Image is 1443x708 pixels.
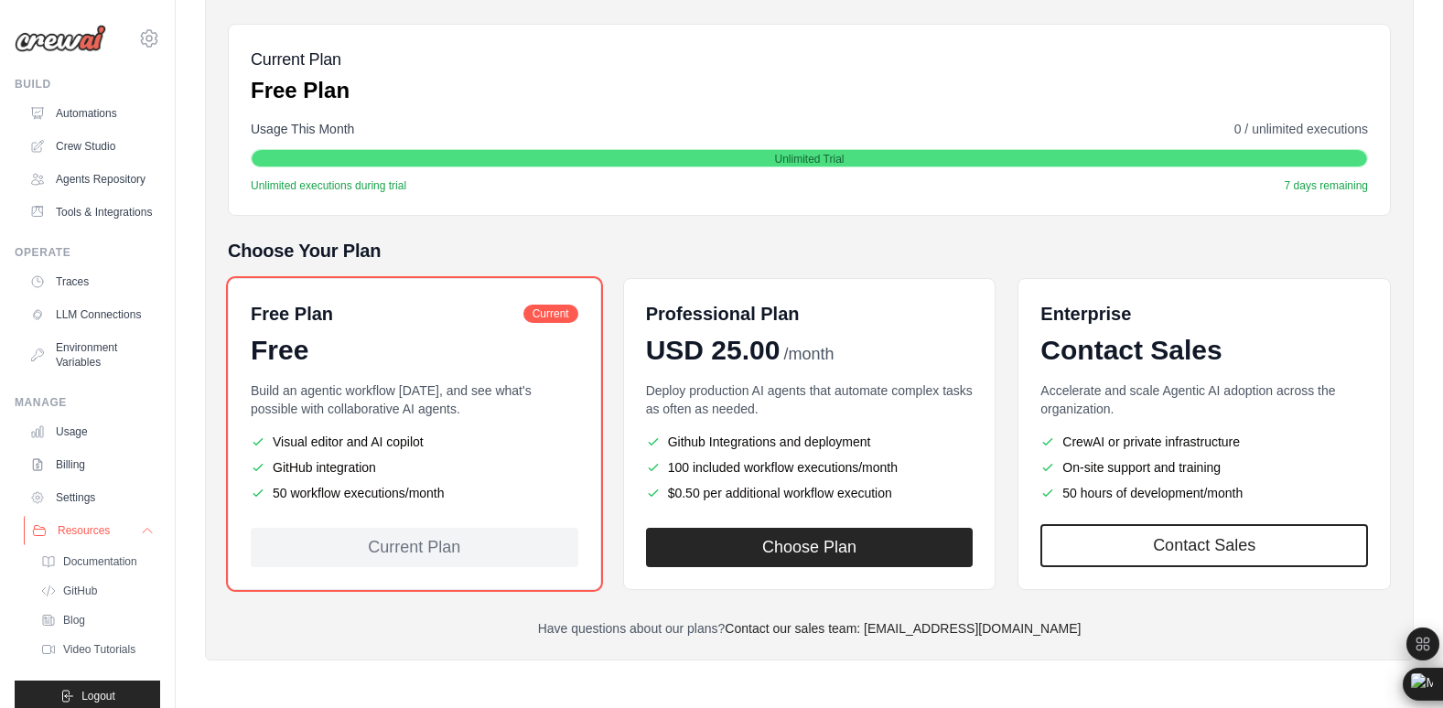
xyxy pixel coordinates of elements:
li: 50 hours of development/month [1040,484,1368,502]
li: GitHub integration [251,458,578,477]
span: Usage This Month [251,120,354,138]
p: Build an agentic workflow [DATE], and see what's possible with collaborative AI agents. [251,381,578,418]
div: Manage [15,395,160,410]
img: Logo [15,25,106,52]
div: Current Plan [251,528,578,567]
li: $0.50 per additional workflow execution [646,484,974,502]
div: Build [15,77,160,91]
a: Settings [22,483,160,512]
a: Tools & Integrations [22,198,160,227]
span: Logout [81,689,115,703]
li: Github Integrations and deployment [646,433,974,451]
span: GitHub [63,584,97,598]
a: Usage [22,417,160,446]
span: Unlimited executions during trial [251,178,406,193]
a: Blog [33,607,160,633]
li: 100 included workflow executions/month [646,458,974,477]
p: Accelerate and scale Agentic AI adoption across the organization. [1040,381,1368,418]
div: Contact Sales [1040,334,1368,367]
a: Environment Variables [22,333,160,377]
div: Free [251,334,578,367]
span: Documentation [63,554,137,569]
li: On-site support and training [1040,458,1368,477]
li: 50 workflow executions/month [251,484,578,502]
span: USD 25.00 [646,334,781,367]
p: Deploy production AI agents that automate complex tasks as often as needed. [646,381,974,418]
h5: Choose Your Plan [228,238,1391,263]
a: Agents Repository [22,165,160,194]
a: Documentation [33,549,160,574]
li: CrewAI or private infrastructure [1040,433,1368,451]
span: Resources [58,523,110,538]
h6: Enterprise [1040,301,1368,327]
span: Video Tutorials [63,642,135,657]
span: /month [783,342,834,367]
h6: Free Plan [251,301,333,327]
a: Automations [22,99,160,128]
a: GitHub [33,578,160,604]
a: Contact our sales team: [EMAIL_ADDRESS][DOMAIN_NAME] [725,621,1081,636]
span: Blog [63,613,85,628]
button: Choose Plan [646,528,974,567]
a: Crew Studio [22,132,160,161]
span: 7 days remaining [1285,178,1368,193]
a: Contact Sales [1040,524,1368,567]
h6: Professional Plan [646,301,800,327]
div: Operate [15,245,160,260]
a: Traces [22,267,160,296]
a: Video Tutorials [33,637,160,662]
a: LLM Connections [22,300,160,329]
span: Current [523,305,578,323]
span: Unlimited Trial [774,152,844,166]
p: Free Plan [251,76,350,105]
li: Visual editor and AI copilot [251,433,578,451]
a: Billing [22,450,160,479]
span: 0 / unlimited executions [1234,120,1368,138]
p: Have questions about our plans? [228,619,1391,638]
button: Resources [24,516,162,545]
h5: Current Plan [251,47,350,72]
